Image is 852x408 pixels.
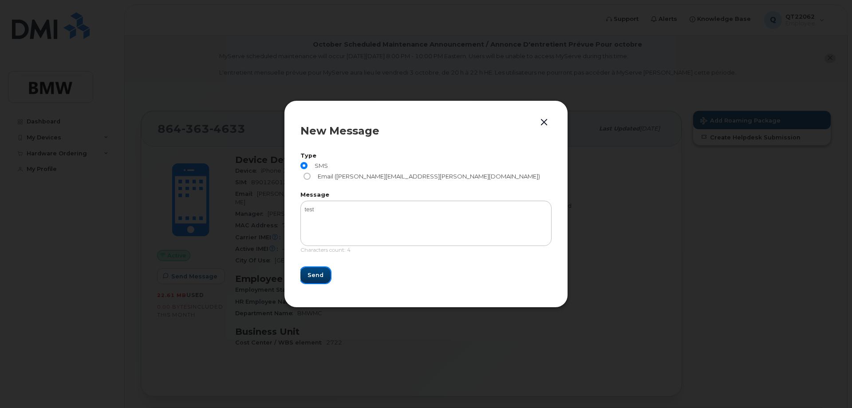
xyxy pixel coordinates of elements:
div: New Message [300,126,552,136]
input: SMS [300,162,308,169]
iframe: Messenger Launcher [813,369,845,401]
span: Send [308,271,323,279]
input: Email ([PERSON_NAME][EMAIL_ADDRESS][PERSON_NAME][DOMAIN_NAME]) [304,173,311,180]
div: Characters count: 4 [300,246,552,259]
label: Type [300,153,552,159]
span: SMS [311,162,328,169]
label: Message [300,192,552,198]
span: Email ([PERSON_NAME][EMAIL_ADDRESS][PERSON_NAME][DOMAIN_NAME]) [314,173,540,180]
button: Send [300,267,331,283]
